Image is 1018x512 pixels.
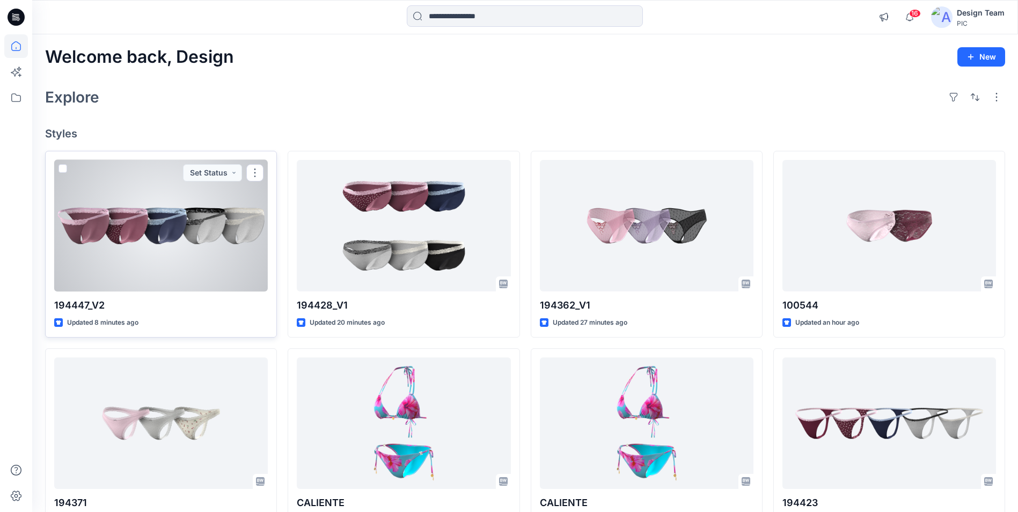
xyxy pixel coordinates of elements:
p: CALIENTE [540,495,753,510]
a: 194428_V1 [297,160,510,291]
h4: Styles [45,127,1005,140]
span: 16 [909,9,921,18]
h2: Explore [45,89,99,106]
p: CALIENTE [297,495,510,510]
p: 100544 [782,298,996,313]
div: PIC [957,19,1005,27]
a: 194362_V1 [540,160,753,291]
a: CALIENTE [297,357,510,489]
p: Updated 20 minutes ago [310,317,385,328]
p: Updated an hour ago [795,317,859,328]
p: 194428_V1 [297,298,510,313]
a: CALIENTE [540,357,753,489]
img: avatar [931,6,953,28]
a: 100544 [782,160,996,291]
a: 194423 [782,357,996,489]
div: Design Team [957,6,1005,19]
p: 194362_V1 [540,298,753,313]
p: 194371 [54,495,268,510]
a: 194447_V2 [54,160,268,291]
p: Updated 8 minutes ago [67,317,138,328]
a: 194371 [54,357,268,489]
h2: Welcome back, Design [45,47,234,67]
p: 194447_V2 [54,298,268,313]
p: Updated 27 minutes ago [553,317,627,328]
p: 194423 [782,495,996,510]
button: New [957,47,1005,67]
